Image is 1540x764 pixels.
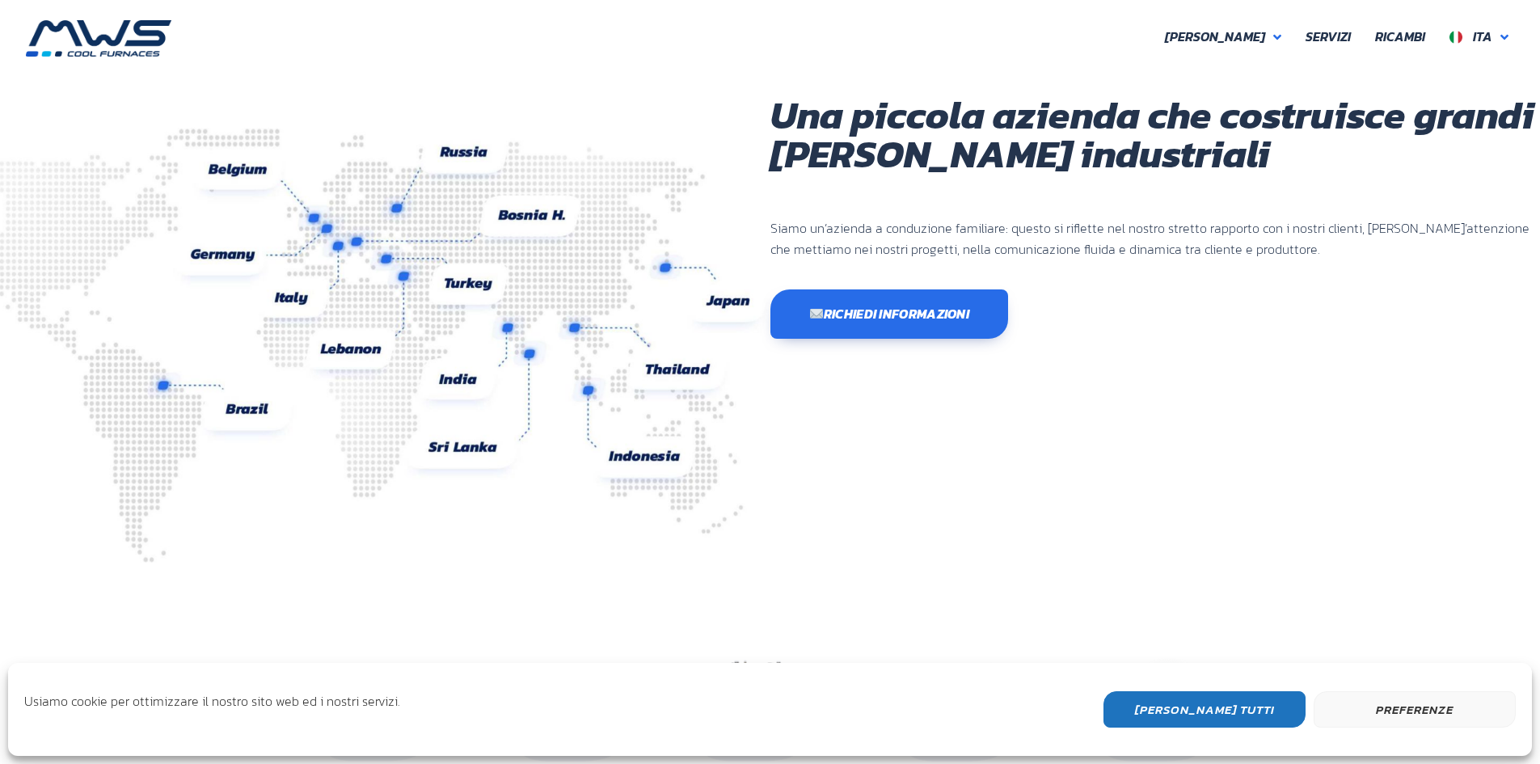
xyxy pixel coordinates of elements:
img: MWS s.r.l. [26,20,171,57]
span: Ita [1473,27,1492,46]
span: Servizi [1306,27,1351,48]
span: Richiedi informazioni [809,307,970,320]
a: ✉️Richiedi informazioni [770,289,1009,339]
div: Usiamo cookie per ottimizzare il nostro sito web ed i nostri servizi. [24,691,400,724]
button: [PERSON_NAME] Tutti [1103,691,1306,728]
span: Ricambi [1375,27,1425,48]
span: [PERSON_NAME] [1165,27,1265,48]
a: [PERSON_NAME] [1153,20,1293,54]
a: Ricambi [1363,20,1437,54]
a: Ita [1437,20,1521,54]
img: ✉️ [810,307,823,320]
button: Preferenze [1314,691,1516,728]
a: Servizi [1293,20,1363,54]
